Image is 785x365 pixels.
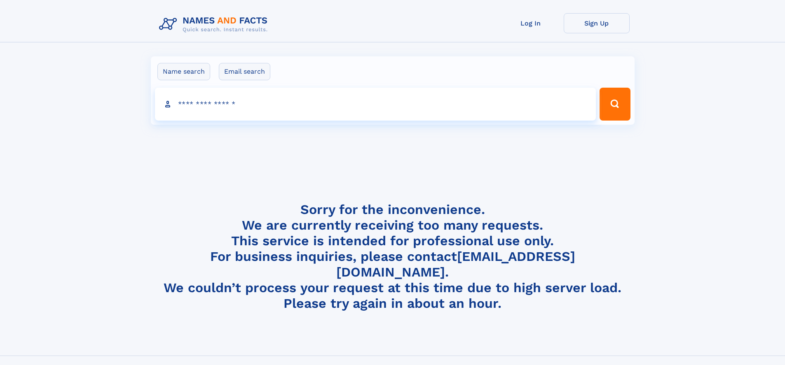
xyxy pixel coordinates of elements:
[156,202,630,312] h4: Sorry for the inconvenience. We are currently receiving too many requests. This service is intend...
[336,249,575,280] a: [EMAIL_ADDRESS][DOMAIN_NAME]
[219,63,270,80] label: Email search
[157,63,210,80] label: Name search
[600,88,630,121] button: Search Button
[564,13,630,33] a: Sign Up
[156,13,274,35] img: Logo Names and Facts
[498,13,564,33] a: Log In
[155,88,596,121] input: search input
